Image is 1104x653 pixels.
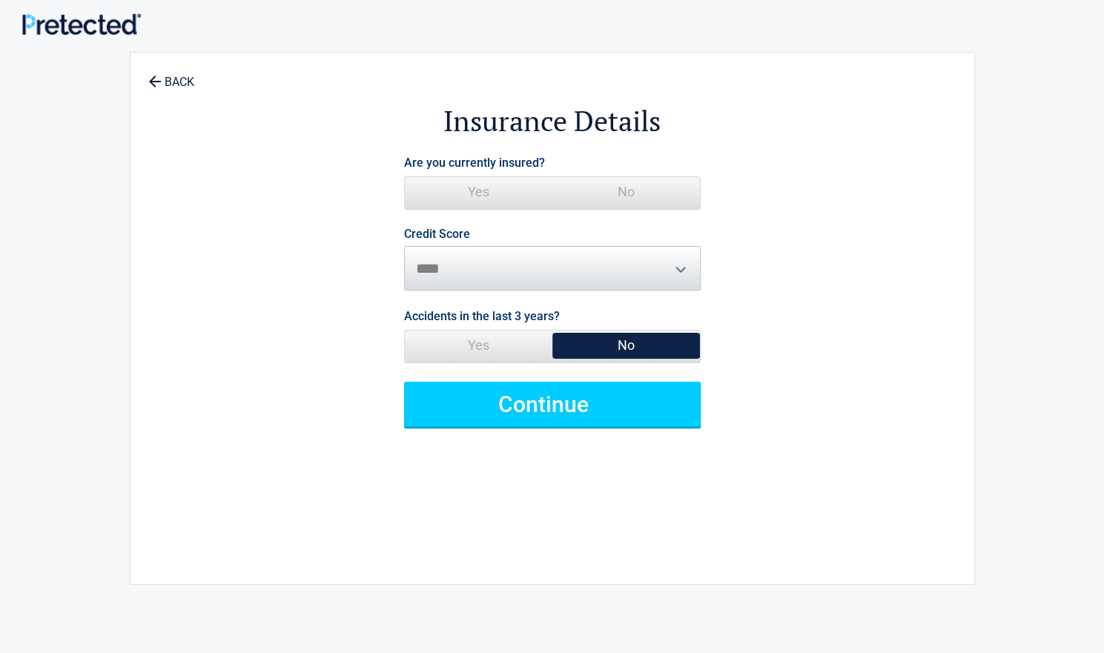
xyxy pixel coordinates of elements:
[22,13,141,35] img: Main Logo
[405,177,552,207] span: Yes
[404,306,560,326] label: Accidents in the last 3 years?
[212,102,893,140] h2: Insurance Details
[552,331,700,360] span: No
[552,177,700,207] span: No
[404,382,701,426] button: Continue
[404,228,470,240] label: Credit Score
[145,62,197,88] a: BACK
[405,331,552,360] span: Yes
[404,153,545,173] label: Are you currently insured?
